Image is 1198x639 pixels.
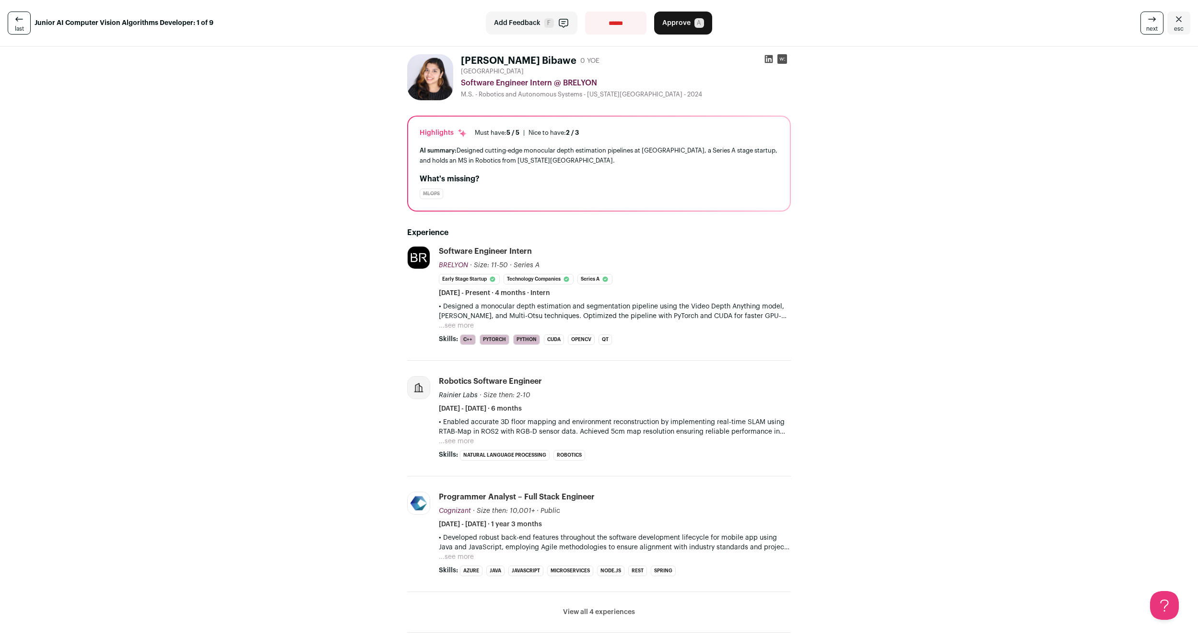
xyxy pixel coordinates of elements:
img: 05ea1cbe1eda5b9a050e0e06206b905cd8c9a8c11857a171f4c642c388a7c5f9.jpg [408,492,430,514]
div: 0 YOE [580,56,599,66]
div: Highlights [420,128,467,138]
button: Approve A [654,12,712,35]
a: next [1140,12,1163,35]
span: Skills: [439,450,458,460]
li: C++ [460,334,476,345]
div: Nice to have: [529,129,579,137]
iframe: Help Scout Beacon - Open [1150,591,1179,620]
span: · Size then: 2-10 [480,392,530,399]
button: ...see more [439,321,474,331]
div: M.S. - Robotics and Autonomous Systems - [US_STATE][GEOGRAPHIC_DATA] - 2024 [461,91,791,98]
span: [DATE] - [DATE] · 6 months [439,404,522,414]
img: 76e43b0105059cd1a08c03302d5a3e13c32b9ac2722ae221ff819800314a194c.jpg [408,247,430,269]
span: [DATE] - [DATE] · 1 year 3 months [439,520,542,529]
li: JavaScript [508,566,543,576]
span: Series A [514,262,540,269]
span: [DATE] - Present · 4 months · Intern [439,288,550,298]
div: Must have: [475,129,519,137]
span: Public [540,508,560,514]
button: ...see more [439,552,474,562]
ul: | [475,129,579,137]
div: Robotics Software Engineer [439,376,542,387]
span: Add Feedback [494,18,540,28]
li: Spring [651,566,676,576]
li: Series A [577,274,612,284]
span: AI summary: [420,147,457,154]
p: • Enabled accurate 3D floor mapping and environment reconstruction by implementing real-time SLAM... [439,417,791,437]
span: Approve [662,18,691,28]
span: · Size then: 10,001+ [473,508,535,514]
li: Java [486,566,505,576]
li: Microservices [547,566,593,576]
button: ...see more [439,437,474,446]
div: Programmer Analyst – Full Stack Engineer [439,492,595,502]
strong: Junior AI Computer Vision Algorithms Developer: 1 of 9 [35,18,213,28]
li: Azure [460,566,482,576]
li: CUDA [544,334,564,345]
li: Qt [599,334,612,345]
li: Early Stage Startup [439,274,500,284]
li: REST [628,566,647,576]
img: 4fe0c6fb4f679b4887083bd0b7e5dd4f2f518e6ebffee9a58fd33ce9e047d410.jpg [407,54,453,100]
span: esc [1174,25,1184,33]
h1: [PERSON_NAME] Bibawe [461,54,576,68]
a: Close [1167,12,1190,35]
span: Rainier Labs [439,392,478,399]
li: PyTorch [480,334,509,345]
h2: What's missing? [420,173,778,185]
span: next [1146,25,1158,33]
li: Robotics [553,450,585,461]
li: Python [513,334,540,345]
p: • Designed a monocular depth estimation and segmentation pipeline using the Video Depth Anything ... [439,302,791,321]
button: Add Feedback F [486,12,577,35]
span: · [510,260,512,270]
span: BRELYON [439,262,468,269]
li: Natural Language Processing [460,450,550,461]
span: F [544,18,554,28]
span: Skills: [439,334,458,344]
span: 2 / 3 [566,130,579,136]
span: · Size: 11-50 [470,262,508,269]
li: Node.js [597,566,624,576]
span: 5 / 5 [506,130,519,136]
span: [GEOGRAPHIC_DATA] [461,68,524,75]
span: last [15,25,24,33]
span: A [694,18,704,28]
img: company-logo-placeholder-414d4e2ec0e2ddebbe968bf319fdfe5acfe0c9b87f798d344e800bc9a89632a0.png [408,377,430,399]
div: MLOps [420,189,443,199]
li: Technology Companies [504,274,574,284]
a: last [8,12,31,35]
button: View all 4 experiences [563,607,635,617]
span: Cognizant [439,508,471,514]
p: • Developed robust back-end features throughout the software development lifecycle for mobile app... [439,533,791,552]
h2: Experience [407,227,791,238]
div: Designed cutting-edge monocular depth estimation pipelines at [GEOGRAPHIC_DATA], a Series A stage... [420,145,778,166]
li: OpenCV [568,334,595,345]
div: Software Engineer Intern @ BRELYON [461,77,791,89]
div: Software Engineer Intern [439,246,532,257]
span: · [537,506,539,516]
span: Skills: [439,566,458,575]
